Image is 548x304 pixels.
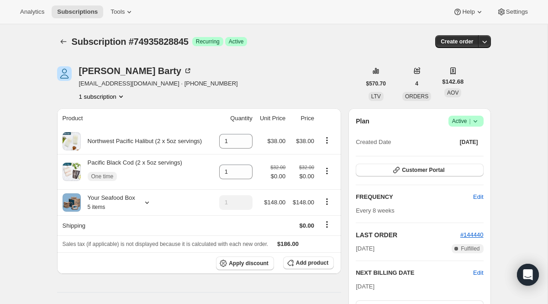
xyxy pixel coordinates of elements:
button: Subscriptions [52,5,103,18]
span: Fulfilled [461,245,479,252]
span: Customer Portal [402,166,444,174]
h2: LAST ORDER [356,230,460,240]
small: $32.00 [299,165,314,170]
img: product img [63,132,81,150]
span: ORDERS [405,93,428,100]
span: Sales tax (if applicable) is not displayed because it is calculated with each new order. [63,241,269,247]
span: $148.00 [293,199,314,206]
span: LTV [371,93,381,100]
button: Help [448,5,489,18]
span: Recurring [196,38,220,45]
button: Product actions [320,166,334,176]
img: product img [63,163,81,181]
button: Customer Portal [356,164,483,176]
span: 4 [415,80,418,87]
button: $570.70 [361,77,391,90]
small: 5 items [88,204,105,210]
span: Created Date [356,138,391,147]
button: Edit [473,268,483,277]
span: Subscription #74935828845 [72,37,189,47]
h2: NEXT BILLING DATE [356,268,473,277]
button: Shipping actions [320,219,334,229]
th: Unit Price [255,108,289,128]
th: Price [288,108,317,128]
th: Quantity [214,108,255,128]
button: 4 [410,77,424,90]
button: Product actions [320,197,334,207]
span: One time [91,173,114,180]
button: Product actions [79,92,126,101]
a: #144440 [460,231,484,238]
span: Analytics [20,8,44,16]
span: Active [229,38,244,45]
div: Pacific Black Cod (2 x 5oz servings) [81,158,182,186]
th: Product [57,108,214,128]
span: [DATE] [356,283,374,290]
span: Help [462,8,474,16]
span: Create order [441,38,473,45]
button: Edit [468,190,489,204]
span: Edit [473,192,483,202]
button: Product actions [320,135,334,145]
span: Every 8 weeks [356,207,395,214]
span: $148.00 [264,199,285,206]
h2: Plan [356,117,369,126]
span: [EMAIL_ADDRESS][DOMAIN_NAME] · [PHONE_NUMBER] [79,79,238,88]
span: $570.70 [366,80,386,87]
span: $38.00 [268,138,286,144]
div: Your Seafood Box [81,193,135,212]
th: Shipping [57,215,214,235]
span: $0.00 [270,172,285,181]
button: Create order [435,35,479,48]
div: [PERSON_NAME] Barty [79,66,193,75]
small: $32.00 [270,165,285,170]
span: [DATE] [356,244,374,253]
span: Active [452,117,480,126]
span: AOV [447,90,458,96]
button: Settings [491,5,533,18]
img: product img [63,193,81,212]
span: Subscriptions [57,8,98,16]
span: | [469,117,470,125]
span: $0.00 [299,222,314,229]
button: Tools [105,5,139,18]
span: Add product [296,259,328,267]
span: $142.68 [442,77,464,86]
span: Sandra Barty [57,66,72,81]
h2: FREQUENCY [356,192,473,202]
span: $0.00 [291,172,314,181]
button: Apply discount [216,256,274,270]
span: [DATE] [460,139,478,146]
button: [DATE] [454,136,484,149]
span: Apply discount [229,260,269,267]
span: $38.00 [296,138,314,144]
button: #144440 [460,230,484,240]
button: Add product [283,256,334,269]
span: $186.00 [277,240,299,247]
button: Analytics [15,5,50,18]
button: Subscriptions [57,35,70,48]
div: Open Intercom Messenger [517,264,539,286]
span: Settings [506,8,528,16]
div: Northwest Pacific Halibut (2 x 5oz servings) [81,137,202,146]
span: Tools [111,8,125,16]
